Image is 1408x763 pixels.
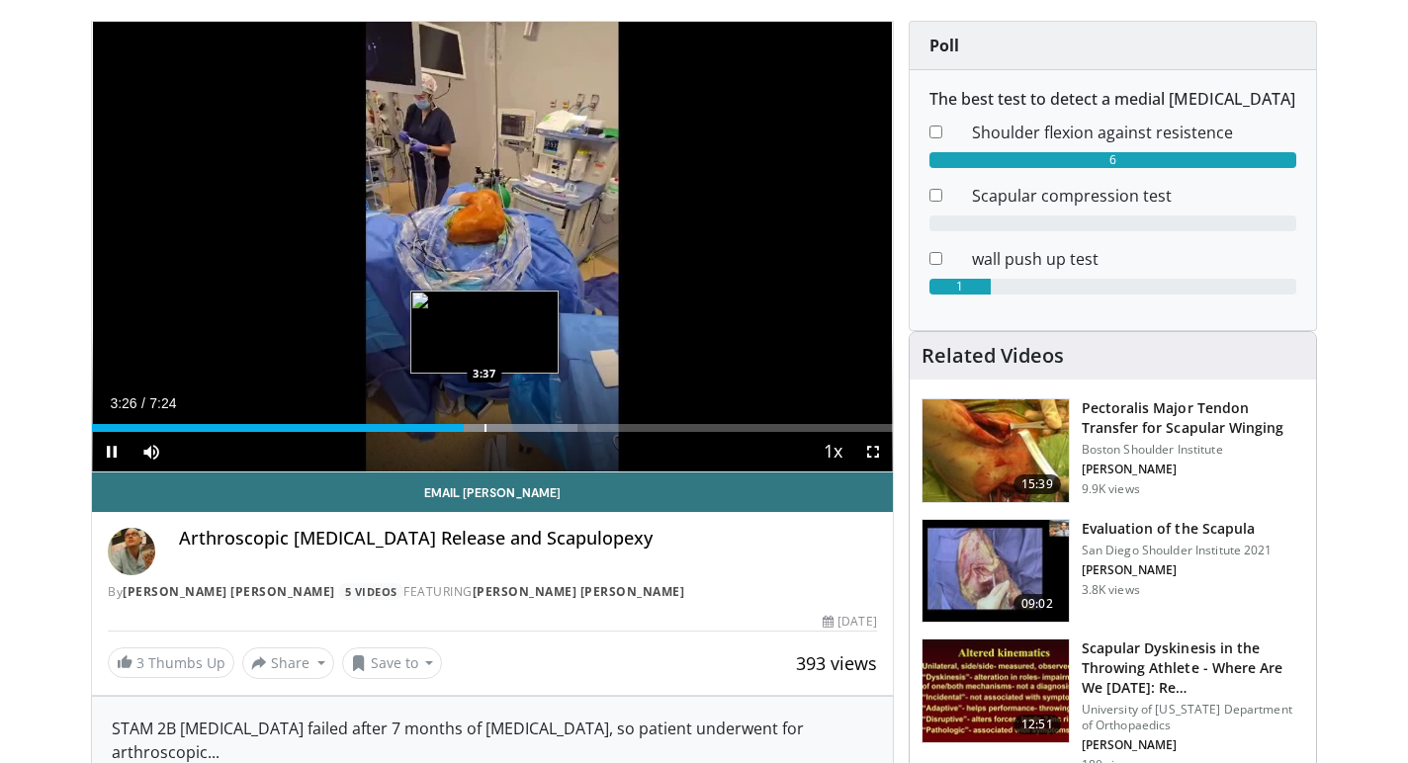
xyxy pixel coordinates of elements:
[123,583,335,600] a: [PERSON_NAME] [PERSON_NAME]
[823,613,876,631] div: [DATE]
[179,528,877,550] h4: Arthroscopic [MEDICAL_DATA] Release and Scapulopexy
[108,528,155,575] img: Avatar
[1013,715,1061,734] span: 12:51
[1082,543,1273,558] p: San Diego Shoulder Institute 2021
[923,520,1069,623] img: 895f73d8-345c-4f40-98bf-f41295e2d5f1.150x105_q85_crop-smart_upscale.jpg
[796,651,877,675] span: 393 views
[957,121,1311,144] dd: Shoulder flexion against resistence
[110,395,136,411] span: 3:26
[1013,594,1061,614] span: 09:02
[922,344,1064,368] h4: Related Videos
[923,639,1069,742] img: d6240d43-0039-47ee-81a9-1dac8231cd3d.150x105_q85_crop-smart_upscale.jpg
[923,399,1069,502] img: 10487_3.png.150x105_q85_crop-smart_upscale.jpg
[410,291,559,374] img: image.jpeg
[922,398,1304,503] a: 15:39 Pectoralis Major Tendon Transfer for Scapular Winging Boston Shoulder Institute [PERSON_NAM...
[929,152,1296,168] div: 6
[1082,582,1140,598] p: 3.8K views
[929,90,1296,109] h6: The best test to detect a medial [MEDICAL_DATA]
[929,35,959,56] strong: Poll
[92,472,893,512] a: Email [PERSON_NAME]
[1082,702,1304,733] p: University of [US_STATE] Department of Orthopaedics
[473,583,685,600] a: [PERSON_NAME] [PERSON_NAME]
[1082,398,1304,438] h3: Pectoralis Major Tendon Transfer for Scapular Winging
[922,519,1304,624] a: 09:02 Evaluation of the Scapula San Diego Shoulder Institute 2021 [PERSON_NAME] 3.8K views
[338,583,403,600] a: 5 Videos
[814,432,853,471] button: Playback Rate
[929,279,991,295] div: 1
[342,647,443,679] button: Save to
[1082,562,1273,578] p: [PERSON_NAME]
[108,583,877,601] div: By FEATURING
[1082,442,1304,458] p: Boston Shoulder Institute
[1082,519,1273,539] h3: Evaluation of the Scapula
[141,395,145,411] span: /
[132,432,171,471] button: Mute
[957,247,1311,271] dd: wall push up test
[92,22,893,472] video-js: Video Player
[1082,481,1140,497] p: 9.9K views
[242,647,334,679] button: Share
[92,432,132,471] button: Pause
[1082,638,1304,698] h3: Scapular Dyskinesis in the Throwing Athlete - Where Are We [DATE]: Re…
[1082,737,1304,753] p: [PERSON_NAME]
[136,653,144,672] span: 3
[853,432,893,471] button: Fullscreen
[92,424,893,432] div: Progress Bar
[149,395,176,411] span: 7:24
[957,184,1311,208] dd: Scapular compression test
[1082,462,1304,477] p: [PERSON_NAME]
[1013,474,1061,494] span: 15:39
[108,647,234,678] a: 3 Thumbs Up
